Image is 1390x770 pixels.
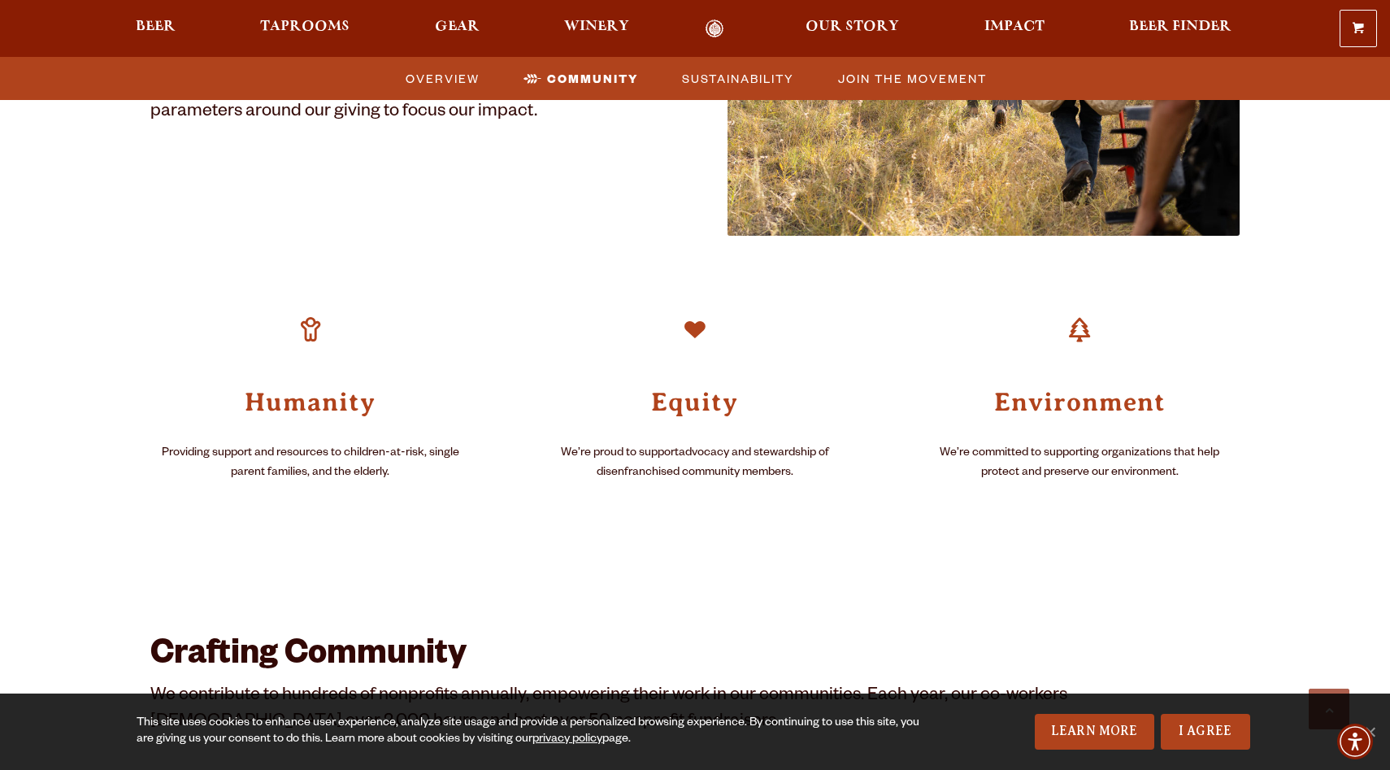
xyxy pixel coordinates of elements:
[1161,714,1250,750] a: I Agree
[1119,20,1242,38] a: Beer Finder
[974,20,1055,38] a: Impact
[984,20,1045,33] span: Impact
[435,20,480,33] span: Gear
[597,447,829,480] span: advocacy and stewardship of disenfranchised community members.
[406,67,480,90] span: Overview
[838,67,987,90] span: Join the Movement
[684,20,745,38] a: Odell Home
[396,67,488,90] a: Overview
[136,20,176,33] span: Beer
[547,67,638,90] span: Community
[1337,724,1373,759] div: Accessibility Menu
[535,384,854,418] h3: Equity
[150,384,470,418] h3: Humanity
[150,637,1240,676] h2: Crafting Community
[150,444,470,483] p: Providing support and resources to children-at-risk, single parent families, and the elderly.
[137,716,922,748] div: This site uses cookies to enhance user experience, analyze site usage and provide a personalized ...
[532,733,602,746] a: privacy policy
[535,444,854,483] p: We’re proud to support
[1129,20,1231,33] span: Beer Finder
[514,67,646,90] a: Community
[920,384,1240,418] h3: Environment
[1309,689,1349,729] a: Scroll to top
[250,20,360,38] a: Taprooms
[795,20,910,38] a: Our Story
[828,67,995,90] a: Join the Movement
[150,685,1240,737] p: We contribute to hundreds of nonprofits annually, empowering their work in our communities. Each ...
[125,20,186,38] a: Beer
[564,20,629,33] span: Winery
[554,20,640,38] a: Winery
[1035,714,1154,750] a: Learn More
[806,20,899,33] span: Our Story
[672,67,802,90] a: Sustainability
[682,67,794,90] span: Sustainability
[424,20,490,38] a: Gear
[260,20,350,33] span: Taprooms
[920,444,1240,483] p: We’re committed to supporting organizations that help protect and preserve our environment.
